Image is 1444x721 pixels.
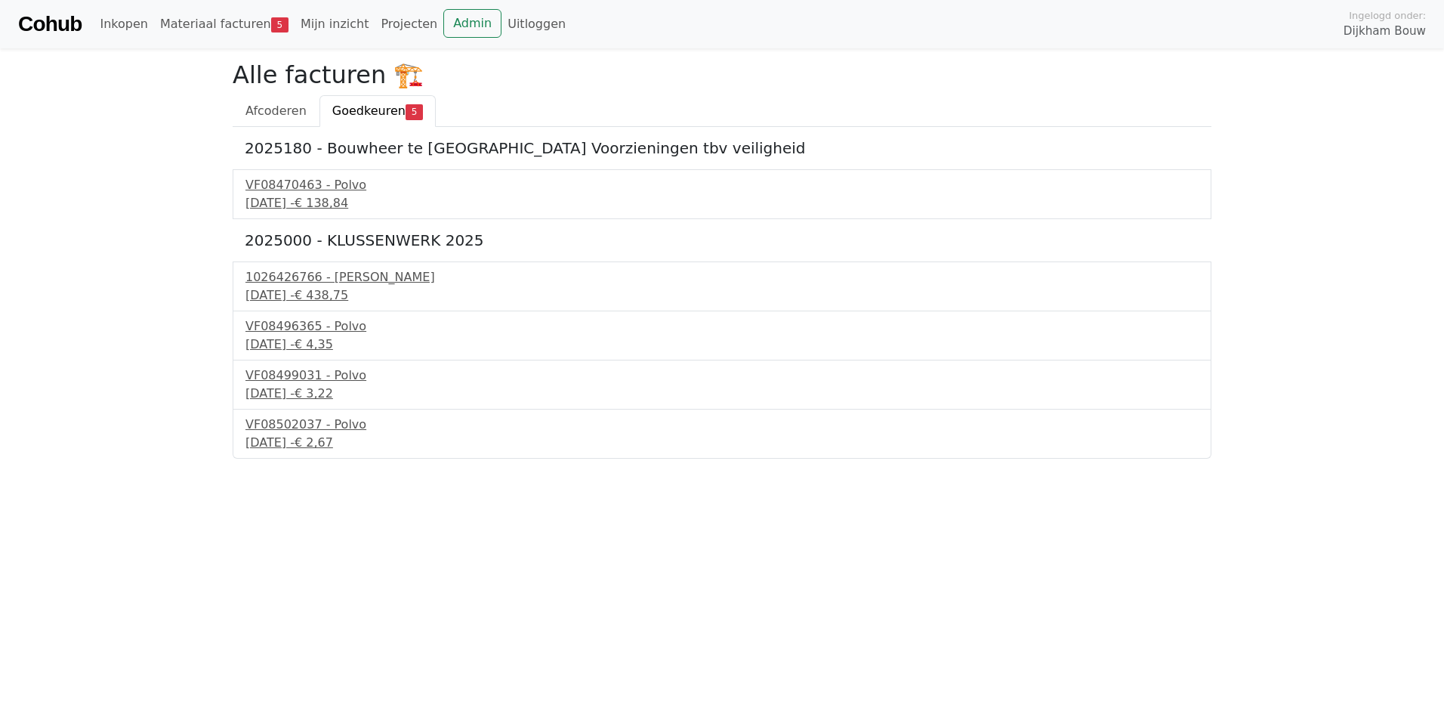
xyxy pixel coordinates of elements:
[245,286,1199,305] div: [DATE] -
[245,367,1199,403] a: VF08499031 - Polvo[DATE] -€ 3,22
[245,367,1199,385] div: VF08499031 - Polvo
[443,9,501,38] a: Admin
[295,9,375,39] a: Mijn inzicht
[245,434,1199,452] div: [DATE] -
[245,268,1199,286] div: 1026426766 - [PERSON_NAME]
[233,95,319,127] a: Afcoderen
[245,268,1199,305] a: 1026426766 - [PERSON_NAME][DATE] -€ 438,75
[319,95,436,127] a: Goedkeuren5
[18,6,82,42] a: Cohub
[332,104,406,118] span: Goedkeuren
[295,337,333,351] span: € 4,35
[245,231,1199,249] h5: 2025000 - KLUSSENWERK 2025
[245,416,1199,452] a: VF08502037 - Polvo[DATE] -€ 2,67
[245,194,1199,212] div: [DATE] -
[375,9,443,39] a: Projecten
[245,176,1199,212] a: VF08470463 - Polvo[DATE] -€ 138,84
[501,9,572,39] a: Uitloggen
[295,196,348,210] span: € 138,84
[233,60,1211,89] h2: Alle facturen 🏗️
[1349,8,1426,23] span: Ingelogd onder:
[295,288,348,302] span: € 438,75
[154,9,295,39] a: Materiaal facturen5
[245,139,1199,157] h5: 2025180 - Bouwheer te [GEOGRAPHIC_DATA] Voorzieningen tbv veiligheid
[245,317,1199,354] a: VF08496365 - Polvo[DATE] -€ 4,35
[245,336,1199,354] div: [DATE] -
[295,435,333,450] span: € 2,67
[94,9,153,39] a: Inkopen
[406,104,423,119] span: 5
[245,416,1199,434] div: VF08502037 - Polvo
[245,385,1199,403] div: [DATE] -
[245,104,307,118] span: Afcoderen
[1344,23,1426,40] span: Dijkham Bouw
[245,176,1199,194] div: VF08470463 - Polvo
[271,17,288,32] span: 5
[295,386,333,401] span: € 3,22
[245,317,1199,336] div: VF08496365 - Polvo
